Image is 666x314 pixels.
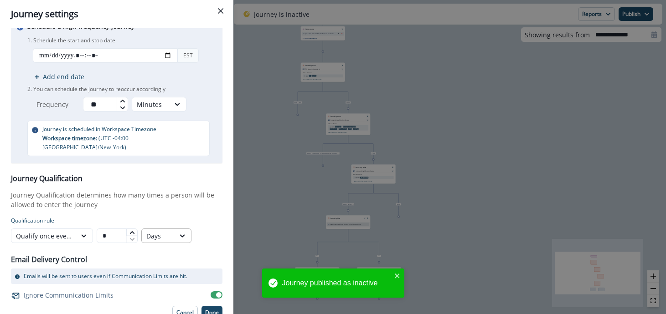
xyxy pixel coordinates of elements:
[282,278,392,289] div: Journey published as inactive
[11,7,222,21] div: Journey settings
[137,100,165,109] div: Minutes
[42,134,98,142] span: Workspace timezone:
[146,231,170,241] div: Days
[394,272,401,279] button: close
[36,100,79,109] p: Frequency
[24,272,187,280] p: Emails will be sent to users even if Communication Limits are hit.
[16,231,72,241] div: Qualify once every
[27,36,217,45] p: 1. Schedule the start and stop date
[11,254,87,265] p: Email Delivery Control
[27,85,217,93] p: 2. You can schedule the journey to reoccur accordingly
[43,72,84,81] p: Add end date
[42,125,206,152] p: Journey is scheduled in Workspace Timezone ( UTC -04:00 [GEOGRAPHIC_DATA]/New_York )
[11,190,222,209] p: Journey Qualification determines how many times a person will be allowed to enter the journey
[213,4,228,18] button: Close
[177,48,199,63] div: EST
[24,290,114,300] p: Ignore Communication Limits
[11,217,222,225] p: Qualification rule
[11,174,222,183] h3: Journey Qualification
